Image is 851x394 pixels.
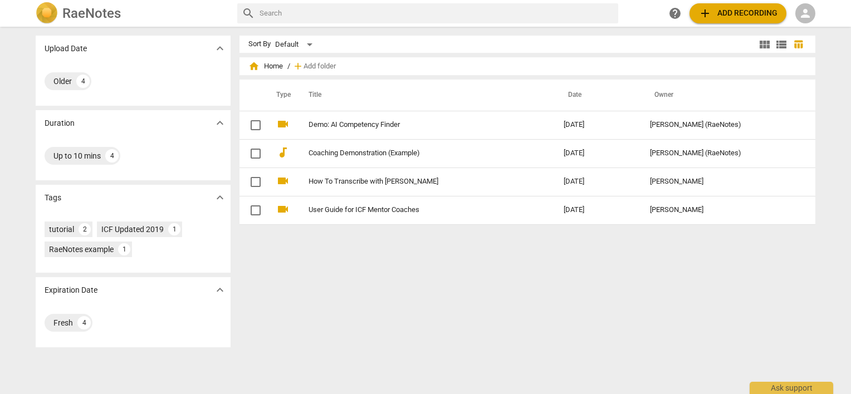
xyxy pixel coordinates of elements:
button: Show more [212,40,228,57]
div: Fresh [53,317,73,328]
div: 4 [76,75,90,88]
button: Show more [212,282,228,298]
div: [PERSON_NAME] [650,206,795,214]
button: List view [773,36,790,53]
div: Up to 10 mins [53,150,101,161]
span: person [799,7,812,20]
th: Date [555,80,641,111]
span: help [668,7,682,20]
div: [PERSON_NAME] (RaeNotes) [650,149,795,157]
span: add [292,61,304,72]
a: User Guide for ICF Mentor Coaches [309,206,524,214]
div: 4 [77,316,91,329]
span: / [287,62,290,71]
span: expand_more [213,42,227,55]
button: Show more [212,189,228,206]
span: table_chart [793,39,804,50]
td: [DATE] [555,111,641,139]
td: [DATE] [555,139,641,168]
span: view_module [758,38,771,51]
div: ICF Updated 2019 [101,224,164,235]
td: [DATE] [555,196,641,224]
input: Search [260,4,614,22]
div: Sort By [248,40,271,48]
div: RaeNotes example [49,244,114,255]
div: Older [53,76,72,87]
a: Help [665,3,685,23]
span: search [242,7,255,20]
div: 4 [105,149,119,162]
span: Home [248,61,283,72]
span: expand_more [213,191,227,204]
p: Expiration Date [45,284,97,296]
h2: RaeNotes [62,6,121,21]
div: [PERSON_NAME] [650,178,795,186]
th: Type [267,80,295,111]
div: 1 [168,223,180,235]
div: 1 [118,243,130,255]
div: Ask support [750,382,833,394]
button: Show more [212,115,228,131]
span: Add recording [698,7,777,20]
span: expand_more [213,283,227,297]
span: Add folder [304,62,336,71]
span: view_list [775,38,788,51]
a: How To Transcribe with [PERSON_NAME] [309,178,524,186]
p: Tags [45,192,61,204]
p: Duration [45,117,75,129]
img: Logo [36,2,58,24]
span: videocam [276,117,290,131]
td: [DATE] [555,168,641,196]
a: Coaching Demonstration (Example) [309,149,524,157]
a: LogoRaeNotes [36,2,228,24]
span: home [248,61,260,72]
span: audiotrack [276,146,290,159]
div: Default [275,36,316,53]
div: tutorial [49,224,74,235]
th: Owner [641,80,804,111]
div: 2 [79,223,91,235]
span: expand_more [213,116,227,130]
th: Title [295,80,555,111]
button: Table view [790,36,806,53]
span: videocam [276,203,290,216]
a: Demo: AI Competency Finder [309,121,524,129]
div: [PERSON_NAME] (RaeNotes) [650,121,795,129]
span: add [698,7,712,20]
button: Upload [689,3,786,23]
span: videocam [276,174,290,188]
p: Upload Date [45,43,87,55]
button: Tile view [756,36,773,53]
